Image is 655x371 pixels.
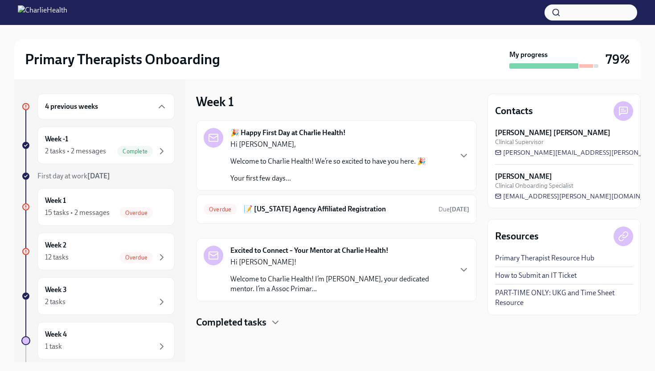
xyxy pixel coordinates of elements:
strong: [PERSON_NAME] [PERSON_NAME] [495,128,610,138]
a: Overdue📝 [US_STATE] Agency Affiliated RegistrationDue[DATE] [204,202,469,216]
span: Overdue [204,206,237,213]
strong: Excited to Connect – Your Mentor at Charlie Health! [230,246,389,256]
h6: Week 2 [45,240,66,250]
a: Week 41 task [21,322,175,359]
h4: Completed tasks [196,316,266,329]
strong: [DATE] [450,206,469,213]
h2: Primary Therapists Onboarding [25,50,220,68]
a: How to Submit an IT Ticket [495,271,577,280]
h6: Week -1 [45,134,68,144]
div: 12 tasks [45,252,69,262]
p: Hi [PERSON_NAME]! [230,257,451,267]
span: Complete [117,148,153,155]
span: Clinical Supervisor [495,138,544,146]
strong: My progress [509,50,548,60]
a: PART-TIME ONLY: UKG and Time Sheet Resource [495,288,633,308]
span: August 11th, 2025 09:00 [438,205,469,214]
h3: 79% [606,51,630,67]
h4: Resources [495,230,539,243]
a: Week 212 tasksOverdue [21,233,175,270]
strong: 🎉 Happy First Day at Charlie Health! [230,128,346,138]
div: 15 tasks • 2 messages [45,208,110,218]
img: CharlieHealth [18,5,67,20]
span: Clinical Onboarding Specialist [495,181,573,190]
a: Week -12 tasks • 2 messagesComplete [21,127,175,164]
a: First day at work[DATE] [21,171,175,181]
strong: [DATE] [87,172,110,180]
a: Primary Therapist Resource Hub [495,253,594,263]
p: Welcome to Charlie Health! I’m [PERSON_NAME], your dedicated mentor. I’m a Assoc Primar... [230,274,451,294]
span: Overdue [120,210,153,216]
h6: 4 previous weeks [45,102,98,111]
h3: Week 1 [196,94,234,110]
a: Week 115 tasks • 2 messagesOverdue [21,188,175,226]
a: Week 32 tasks [21,277,175,315]
div: 2 tasks • 2 messages [45,146,106,156]
span: Due [438,206,469,213]
p: Welcome to Charlie Health! We’re so excited to have you here. 🎉 [230,157,426,166]
div: 1 task [45,342,62,351]
h6: Week 1 [45,196,66,206]
span: First day at work [37,172,110,180]
h6: Week 4 [45,330,67,339]
div: Completed tasks [196,316,477,329]
div: 4 previous weeks [37,94,175,120]
h6: 📝 [US_STATE] Agency Affiliated Registration [244,204,431,214]
div: 2 tasks [45,297,65,307]
h4: Contacts [495,104,533,118]
span: Overdue [120,254,153,261]
h6: Week 3 [45,285,67,295]
strong: [PERSON_NAME] [495,172,552,181]
p: Your first few days... [230,173,426,183]
p: Hi [PERSON_NAME], [230,140,426,149]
